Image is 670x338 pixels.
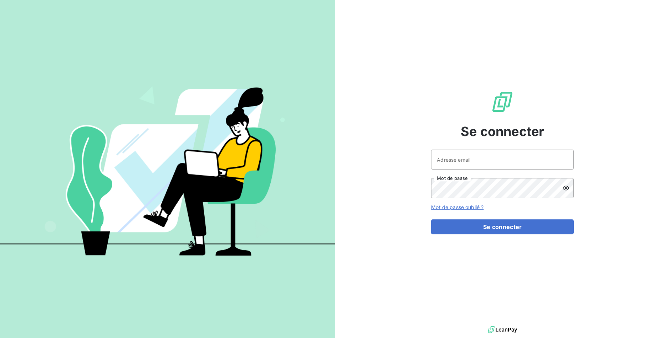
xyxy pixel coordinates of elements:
[431,204,484,210] a: Mot de passe oublié ?
[491,90,514,113] img: Logo LeanPay
[461,122,544,141] span: Se connecter
[431,219,574,234] button: Se connecter
[488,324,517,335] img: logo
[431,150,574,170] input: placeholder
